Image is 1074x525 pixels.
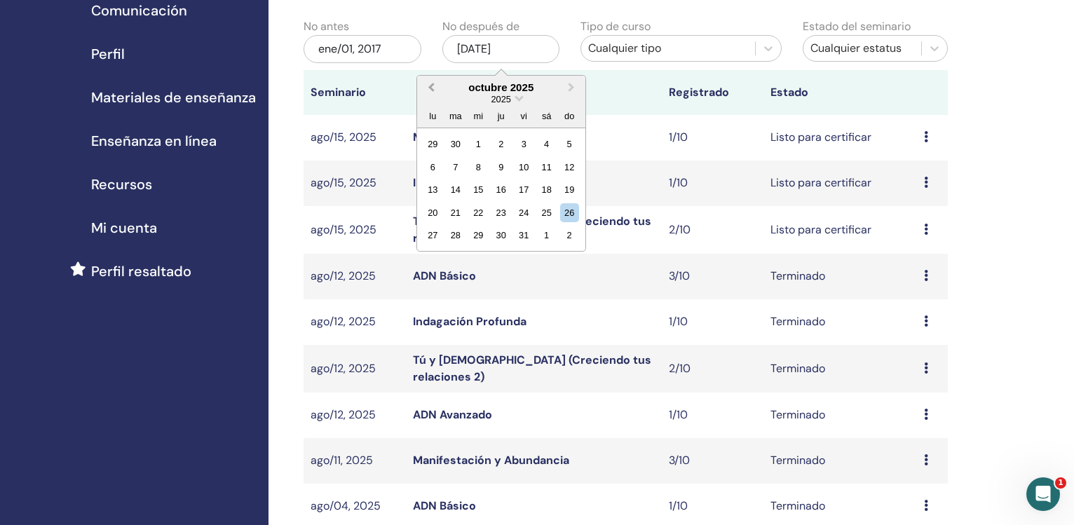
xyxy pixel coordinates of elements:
td: 1/10 [662,161,764,206]
td: 2/10 [662,206,764,254]
div: ma [446,107,465,125]
td: ago/12, 2025 [304,299,406,345]
div: Cualquier estatus [810,40,914,57]
div: lu [423,107,442,125]
div: Choose viernes, 10 de octubre de 2025 [515,158,533,177]
div: Choose lunes, 29 de septiembre de 2025 [423,135,442,154]
a: Tú y [DEMOGRAPHIC_DATA] (Creciendo tus relaciones 2) [413,353,651,384]
td: 1/10 [662,115,764,161]
td: ago/12, 2025 [304,345,406,393]
a: Indagación Profunda [413,314,526,329]
div: Choose miércoles, 15 de octubre de 2025 [469,180,488,199]
div: Choose lunes, 20 de octubre de 2025 [423,203,442,222]
div: Choose martes, 14 de octubre de 2025 [446,180,465,199]
button: Previous Month [419,77,441,100]
td: Listo para certificar [763,161,917,206]
div: Choose lunes, 6 de octubre de 2025 [423,158,442,177]
span: Perfil resaltado [91,261,191,282]
label: Estado del seminario [803,18,911,35]
div: ene/01, 2017 [304,35,421,63]
td: ago/15, 2025 [304,161,406,206]
a: Indagación Profunda [413,175,526,190]
div: Choose domingo, 5 de octubre de 2025 [560,135,579,154]
iframe: Intercom live chat [1026,477,1060,511]
span: Mi cuenta [91,217,157,238]
td: 3/10 [662,254,764,299]
td: 3/10 [662,438,764,484]
a: ADN Básico [413,498,476,513]
div: Choose sábado, 18 de octubre de 2025 [537,180,556,199]
label: No después de [442,18,519,35]
div: Choose martes, 28 de octubre de 2025 [446,226,465,245]
span: 2025 [491,94,511,104]
a: Tú y [DEMOGRAPHIC_DATA] (Creciendo tus relaciones 2) [413,214,651,245]
div: Choose sábado, 25 de octubre de 2025 [537,203,556,222]
div: Choose domingo, 2 de noviembre de 2025 [560,226,579,245]
label: No antes [304,18,349,35]
div: sá [537,107,556,125]
td: ago/15, 2025 [304,206,406,254]
div: Choose martes, 7 de octubre de 2025 [446,158,465,177]
a: ADN Básico [413,268,476,283]
div: vi [515,107,533,125]
div: Choose miércoles, 1 de octubre de 2025 [469,135,488,154]
div: Choose jueves, 2 de octubre de 2025 [491,135,510,154]
div: Choose jueves, 30 de octubre de 2025 [491,226,510,245]
span: 1 [1055,477,1066,489]
th: Estado [763,70,917,115]
div: ju [491,107,510,125]
div: Choose miércoles, 29 de octubre de 2025 [469,226,488,245]
div: do [560,107,579,125]
div: Choose viernes, 3 de octubre de 2025 [515,135,533,154]
th: Seminario [304,70,406,115]
a: Manifestación y Abundancia [413,130,569,144]
td: ago/12, 2025 [304,254,406,299]
td: ago/15, 2025 [304,115,406,161]
div: Choose sábado, 1 de noviembre de 2025 [537,226,556,245]
td: Terminado [763,254,917,299]
div: Choose jueves, 16 de octubre de 2025 [491,180,510,199]
div: Choose domingo, 26 de octubre de 2025 [560,203,579,222]
div: Choose lunes, 27 de octubre de 2025 [423,226,442,245]
span: Perfil [91,43,125,64]
div: Choose jueves, 23 de octubre de 2025 [491,203,510,222]
div: Choose domingo, 19 de octubre de 2025 [560,180,579,199]
div: Choose Date [416,75,586,252]
td: ago/12, 2025 [304,393,406,438]
th: Registrado [662,70,764,115]
a: Manifestación y Abundancia [413,453,569,468]
div: Choose sábado, 11 de octubre de 2025 [537,158,556,177]
td: Listo para certificar [763,115,917,161]
td: ago/11, 2025 [304,438,406,484]
div: Choose lunes, 13 de octubre de 2025 [423,180,442,199]
div: Cualquier tipo [588,40,747,57]
td: 2/10 [662,345,764,393]
div: Choose miércoles, 22 de octubre de 2025 [469,203,488,222]
div: octubre 2025 [417,81,585,93]
td: Terminado [763,345,917,393]
td: Terminado [763,393,917,438]
td: Listo para certificar [763,206,917,254]
div: Choose sábado, 4 de octubre de 2025 [537,135,556,154]
td: Terminado [763,299,917,345]
span: Recursos [91,174,152,195]
td: 1/10 [662,393,764,438]
div: [DATE] [442,35,560,63]
div: Choose domingo, 12 de octubre de 2025 [560,158,579,177]
label: Tipo de curso [580,18,651,35]
span: Materiales de enseñanza [91,87,256,108]
a: ADN Avanzado [413,407,492,422]
div: Choose jueves, 9 de octubre de 2025 [491,158,510,177]
div: Choose miércoles, 8 de octubre de 2025 [469,158,488,177]
div: Choose martes, 21 de octubre de 2025 [446,203,465,222]
div: Choose martes, 30 de septiembre de 2025 [446,135,465,154]
div: mi [469,107,488,125]
div: Choose viernes, 31 de octubre de 2025 [515,226,533,245]
div: Choose viernes, 17 de octubre de 2025 [515,180,533,199]
span: Enseñanza en línea [91,130,217,151]
div: Choose viernes, 24 de octubre de 2025 [515,203,533,222]
button: Next Month [562,77,584,100]
div: Month October, 2025 [421,132,580,246]
td: 1/10 [662,299,764,345]
td: Terminado [763,438,917,484]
